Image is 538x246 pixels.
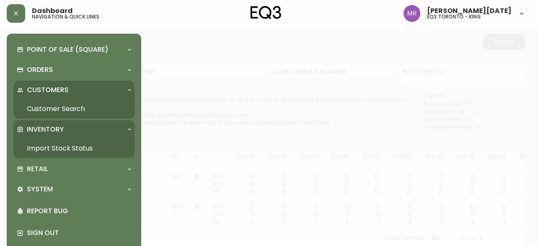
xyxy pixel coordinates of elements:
span: [PERSON_NAME][DATE] [427,8,512,14]
h5: navigation & quick links [32,14,99,19]
div: Orders [13,61,134,79]
p: Report Bug [27,206,131,216]
div: Retail [13,160,134,178]
p: Retail [27,164,48,174]
p: Orders [27,65,53,74]
img: 433a7fc21d7050a523c0a08e44de74d9 [403,5,420,22]
div: Sign Out [13,222,134,244]
div: Point of Sale (Square) [13,40,134,59]
p: Customers [27,85,69,95]
div: Report Bug [13,200,134,222]
div: Customers [13,81,134,99]
img: logo [251,6,282,19]
div: Inventory [13,120,134,139]
p: System [27,185,53,194]
p: Point of Sale (Square) [27,45,108,54]
a: Import Stock Status [13,139,134,158]
p: Sign Out [27,228,131,238]
h5: eq3 toronto - king [427,14,481,19]
p: Inventory [27,125,64,134]
div: System [13,180,134,198]
span: Dashboard [32,8,73,14]
a: Customer Search [13,99,134,119]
